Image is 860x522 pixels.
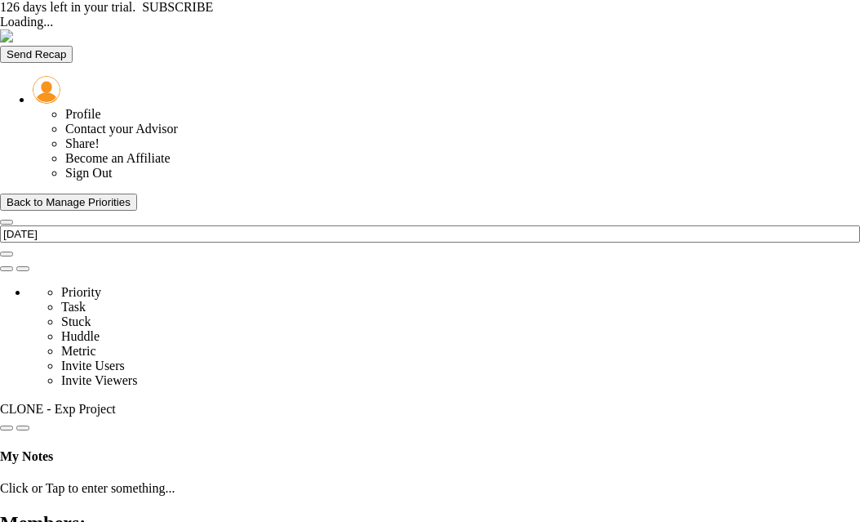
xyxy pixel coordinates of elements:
span: Contact your Advisor [65,122,178,136]
span: Huddle [61,329,100,343]
span: Share! [65,136,100,150]
span: Send Recap [7,48,66,60]
span: Become an Affiliate [65,151,171,165]
span: Task [61,300,86,314]
span: Profile [65,107,101,121]
span: Invite Viewers [61,373,137,387]
span: Invite Users [61,359,125,373]
img: 157261.Person.photo [33,76,60,104]
span: Metric [61,344,96,358]
span: Stuck [61,315,91,328]
span: Sign Out [65,166,112,180]
span: Priority [61,285,101,299]
div: Back to Manage Priorities [7,196,131,208]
